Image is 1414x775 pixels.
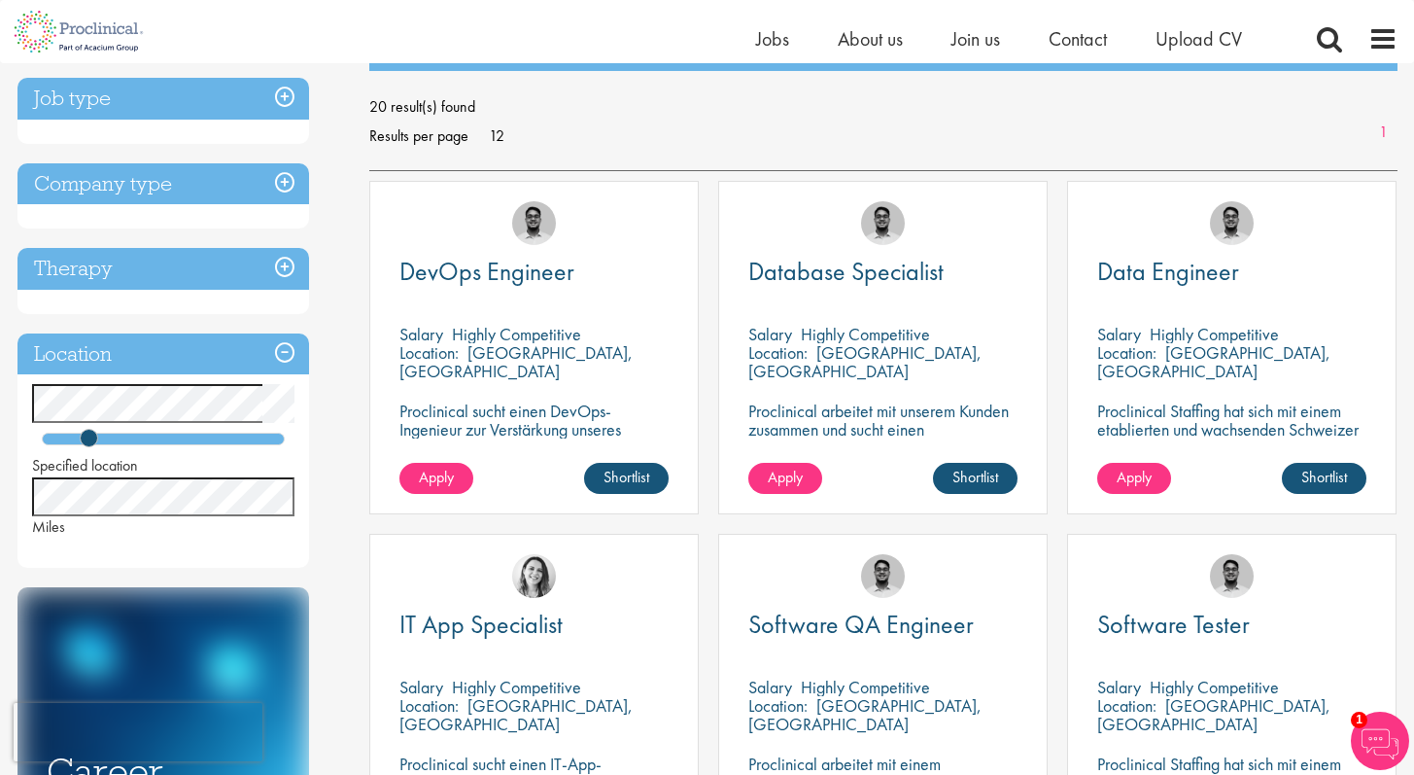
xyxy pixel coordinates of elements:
p: [GEOGRAPHIC_DATA], [GEOGRAPHIC_DATA] [1097,694,1330,735]
span: Location: [1097,694,1156,717]
span: Results per page [369,122,468,151]
span: Location: [399,694,459,717]
p: [GEOGRAPHIC_DATA], [GEOGRAPHIC_DATA] [748,341,982,382]
span: Location: [399,341,459,364]
span: 20 result(s) found [369,92,1397,122]
p: [GEOGRAPHIC_DATA], [GEOGRAPHIC_DATA] [1097,341,1330,382]
span: Database Specialist [748,255,944,288]
span: Miles [32,516,65,537]
a: 12 [482,125,511,146]
span: IT App Specialist [399,608,563,641]
p: Proclinical arbeitet mit unserem Kunden zusammen und sucht einen Datenbankspezialisten zur Verstä... [748,402,1017,494]
a: Shortlist [1282,463,1366,494]
span: Apply [419,467,454,487]
a: Software Tester [1097,613,1366,637]
a: Upload CV [1155,26,1242,52]
img: Timothy Deschamps [1210,554,1254,598]
h3: Company type [17,163,309,205]
p: Proclinical sucht einen DevOps-Ingenieur zur Verstärkung unseres Kundenteams in [GEOGRAPHIC_DATA]. [399,402,669,476]
img: Chatbot [1351,712,1409,770]
p: Highly Competitive [1150,676,1279,698]
a: Software QA Engineer [748,613,1017,637]
span: Location: [748,341,808,364]
iframe: reCAPTCHA [14,703,262,761]
a: Data Engineer [1097,260,1366,284]
img: Timothy Deschamps [861,201,905,245]
span: Location: [748,694,808,717]
p: [GEOGRAPHIC_DATA], [GEOGRAPHIC_DATA] [748,694,982,735]
a: Contact [1049,26,1107,52]
a: DevOps Engineer [399,260,669,284]
p: Highly Competitive [452,323,581,345]
span: Apply [768,467,803,487]
span: DevOps Engineer [399,255,574,288]
span: Salary [1097,676,1141,698]
p: Highly Competitive [801,676,930,698]
h3: Therapy [17,248,309,290]
a: IT App Specialist [399,613,669,637]
span: Salary [748,323,792,345]
p: Proclinical Staffing hat sich mit einem etablierten und wachsenden Schweizer IT-Dienstleister zus... [1097,402,1366,512]
a: Apply [748,463,822,494]
a: About us [838,26,903,52]
p: [GEOGRAPHIC_DATA], [GEOGRAPHIC_DATA] [399,341,633,382]
h3: Location [17,334,309,375]
span: Salary [399,323,443,345]
p: Highly Competitive [452,676,581,698]
a: Jobs [756,26,789,52]
p: [GEOGRAPHIC_DATA], [GEOGRAPHIC_DATA] [399,694,633,735]
a: 1 [1369,122,1397,144]
img: Timothy Deschamps [512,201,556,245]
span: Specified location [32,455,138,476]
h3: Job type [17,78,309,120]
p: Highly Competitive [801,323,930,345]
span: 1 [1351,712,1367,728]
a: Shortlist [933,463,1017,494]
img: Timothy Deschamps [861,554,905,598]
span: Salary [399,676,443,698]
a: Database Specialist [748,260,1017,284]
img: Nur Ergiydiren [512,554,556,598]
span: Salary [748,676,792,698]
a: Apply [399,463,473,494]
a: Join us [951,26,1000,52]
span: Apply [1117,467,1152,487]
span: Software Tester [1097,608,1250,641]
span: Data Engineer [1097,255,1239,288]
a: Shortlist [584,463,669,494]
img: Timothy Deschamps [1210,201,1254,245]
span: Salary [1097,323,1141,345]
p: Highly Competitive [1150,323,1279,345]
a: Apply [1097,463,1171,494]
span: Location: [1097,341,1156,364]
span: Software QA Engineer [748,608,974,641]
